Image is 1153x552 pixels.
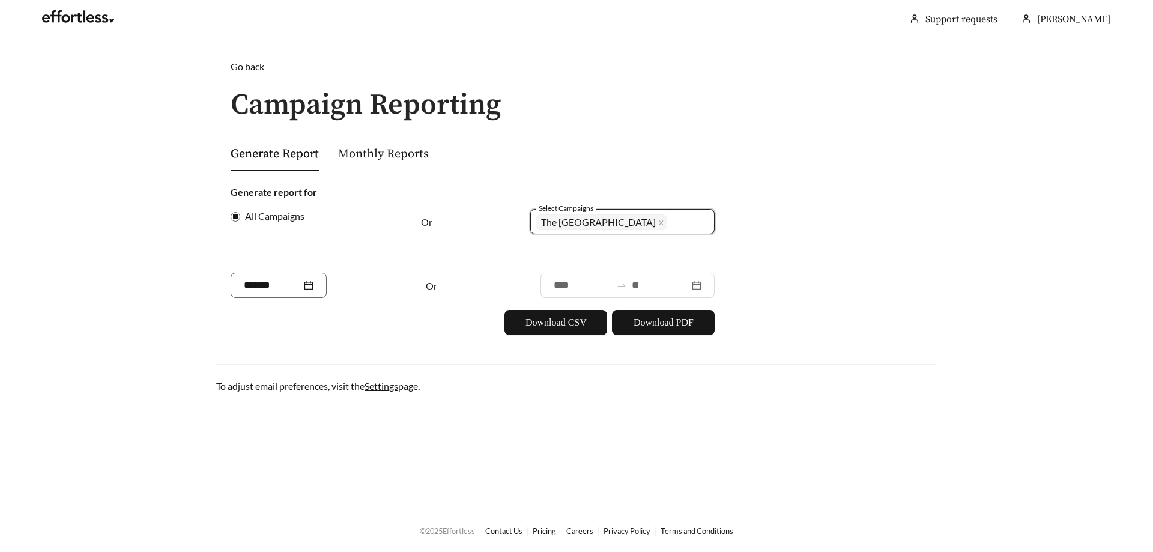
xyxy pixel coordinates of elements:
[421,216,432,228] span: Or
[604,526,650,536] a: Privacy Policy
[216,89,937,121] h1: Campaign Reporting
[240,209,309,223] span: All Campaigns
[925,13,997,25] a: Support requests
[541,216,656,228] span: The [GEOGRAPHIC_DATA]
[612,310,715,335] button: Download PDF
[658,220,664,226] span: close
[566,526,593,536] a: Careers
[426,280,437,291] span: Or
[216,59,937,74] a: Go back
[338,147,429,162] a: Monthly Reports
[634,315,694,330] span: Download PDF
[365,380,398,392] a: Settings
[231,147,319,162] a: Generate Report
[661,526,733,536] a: Terms and Conditions
[420,526,475,536] span: © 2025 Effortless
[231,61,264,72] span: Go back
[485,526,522,536] a: Contact Us
[216,380,420,392] span: To adjust email preferences, visit the page.
[616,280,627,291] span: to
[231,186,317,198] strong: Generate report for
[504,310,607,335] button: Download CSV
[525,315,587,330] span: Download CSV
[616,280,627,291] span: swap-right
[1037,13,1111,25] span: [PERSON_NAME]
[533,526,556,536] a: Pricing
